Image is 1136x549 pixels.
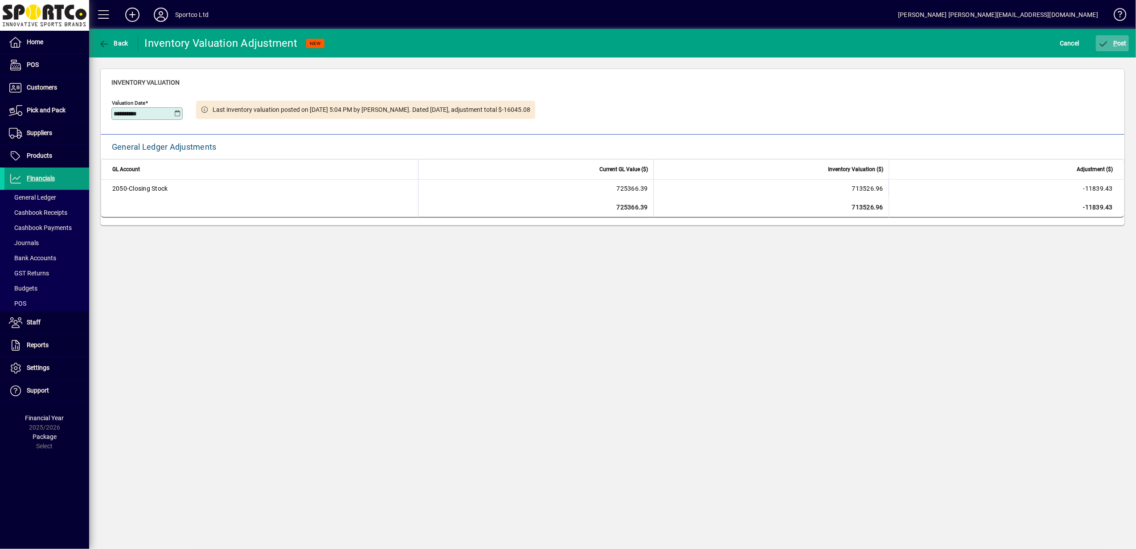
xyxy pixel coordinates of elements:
a: Bank Accounts [4,250,89,266]
button: Post [1096,35,1129,51]
td: 713526.96 [653,197,889,217]
a: POS [4,54,89,76]
a: Pick and Pack [4,99,89,122]
span: Inventory Valuation ($) [828,164,883,174]
span: Inventory Valuation [111,79,180,86]
span: Financial Year [25,414,64,422]
span: Customers [27,84,57,91]
a: Support [4,380,89,402]
span: Staff [27,319,41,326]
a: Settings [4,357,89,379]
button: Profile [147,7,175,23]
a: Staff [4,311,89,334]
span: Products [27,152,52,159]
span: P [1113,40,1117,47]
span: GL Account [112,164,140,174]
span: POS [9,300,26,307]
a: Products [4,145,89,167]
a: GST Returns [4,266,89,281]
span: ost [1098,40,1127,47]
span: GST Returns [9,270,49,277]
span: Pick and Pack [27,107,66,114]
a: Budgets [4,281,89,296]
td: 725366.39 [418,180,653,197]
a: POS [4,296,89,311]
span: Support [27,387,49,394]
span: Back [98,40,128,47]
div: Inventory Valuation Adjustment [145,36,298,50]
button: Add [118,7,147,23]
mat-label: Valuation Date [112,100,145,106]
span: Cashbook Payments [9,224,72,231]
button: Back [96,35,131,51]
span: Adjustment ($) [1077,164,1113,174]
a: Home [4,31,89,53]
span: Closing Stock [112,184,168,193]
a: Cashbook Receipts [4,205,89,220]
div: Sportco Ltd [175,8,209,22]
span: Package [33,433,57,440]
a: Journals [4,235,89,250]
span: Budgets [9,285,37,292]
app-page-header-button: Back [89,35,138,51]
div: General Ledger Adjustments [112,140,217,154]
span: Cashbook Receipts [9,209,67,216]
span: Cancel [1060,36,1079,50]
span: Last inventory valuation posted on [DATE] 5:04 PM by [PERSON_NAME]. Dated [DATE], adjustment tota... [213,105,531,115]
span: Settings [27,364,49,371]
span: Financials [27,175,55,182]
span: POS [27,61,39,68]
a: Reports [4,334,89,356]
span: Suppliers [27,129,52,136]
span: Reports [27,341,49,348]
span: Journals [9,239,39,246]
span: Home [27,38,43,45]
div: [PERSON_NAME] [PERSON_NAME][EMAIL_ADDRESS][DOMAIN_NAME] [898,8,1098,22]
a: General Ledger [4,190,89,205]
a: Suppliers [4,122,89,144]
a: Cashbook Payments [4,220,89,235]
a: Customers [4,77,89,99]
td: -11839.43 [889,180,1124,197]
span: Current GL Value ($) [599,164,648,174]
span: Bank Accounts [9,254,56,262]
span: NEW [310,41,321,46]
button: Cancel [1058,35,1082,51]
td: 725366.39 [418,197,653,217]
span: General Ledger [9,194,56,201]
td: -11839.43 [889,197,1124,217]
td: 713526.96 [653,180,889,197]
a: Knowledge Base [1107,2,1125,31]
